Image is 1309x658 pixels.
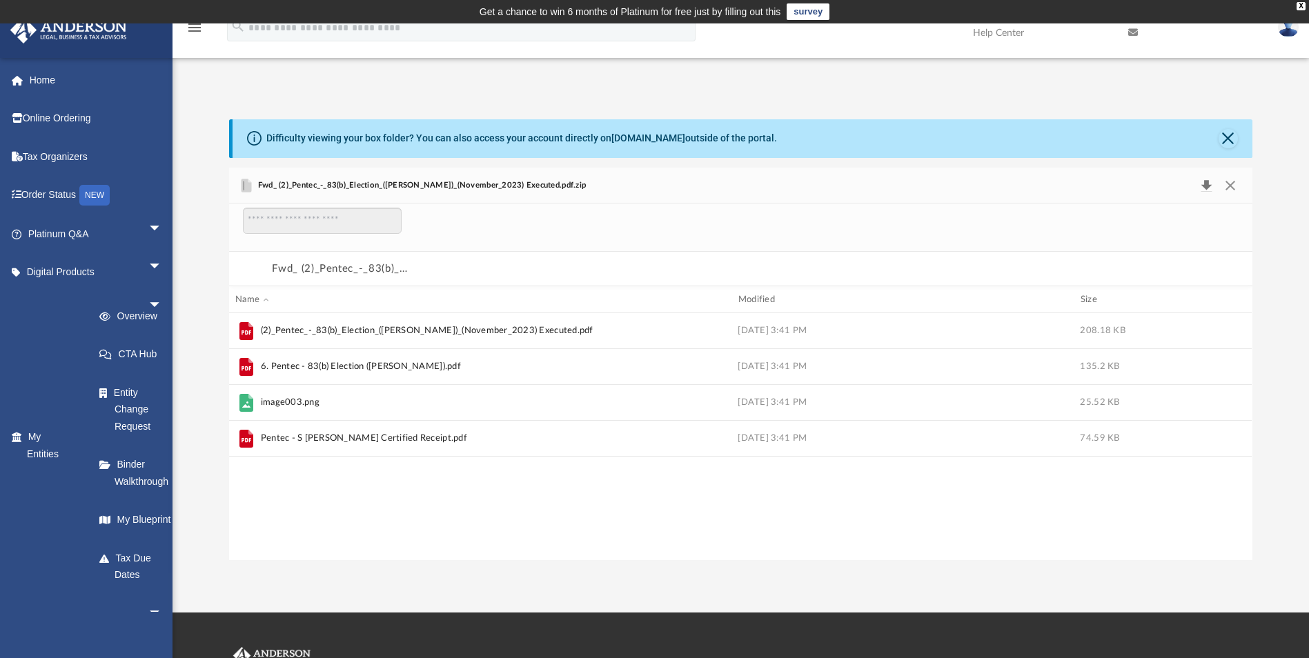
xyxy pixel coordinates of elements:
[148,253,176,281] span: arrow_drop_down
[1278,17,1299,37] img: User Pic
[148,215,176,243] span: arrow_drop_down
[1297,2,1306,10] div: close
[86,451,183,495] a: Binder Walkthrough
[1081,294,1242,306] div: Size
[10,220,150,248] a: Platinum Q&Aarrow_drop_down
[272,260,410,278] button: Fwd_ (2)_Pentec_-_83(b)_Election_([PERSON_NAME])_(November_2023) Executed.pdf.zip
[235,392,718,414] span: image003.png
[1081,432,1242,445] div: 74.59 KB
[243,260,410,278] nav: Breadcrumb
[738,432,1060,445] div: [DATE] 3:41 PM
[86,341,183,368] a: CTA Hub
[1081,325,1242,337] div: 208.18 KB
[1081,295,1097,304] span: Size
[611,132,685,143] a: [DOMAIN_NAME]
[963,6,1079,60] a: Help Center
[229,203,1252,559] div: File preview
[229,313,1252,559] div: grid
[6,17,131,43] img: Anderson Advisors Platinum Portal
[1081,294,1097,306] span: Size
[148,291,176,319] span: arrow_drop_down
[229,168,1252,560] div: Preview
[10,181,150,210] a: Order StatusNEW
[266,131,777,146] div: Difficulty viewing your box folder? You can also access your account directly on outside of the p...
[1081,361,1242,373] div: 135.2 KB
[480,3,781,20] div: Get a chance to win 6 months of Platinum for free just by filling out this
[235,356,718,378] span: 6. Pentec - 83(b) Election (Behrens).pdf
[738,325,1060,337] div: [DATE] 3:41 PM
[738,397,1060,409] div: [DATE] 3:41 PM
[1081,397,1242,409] div: 25.52 KB
[86,379,183,440] a: Entity Change Request
[738,361,1060,373] div: [DATE] 3:41 PM
[261,396,319,410] span: image003.png
[235,295,259,304] span: Name
[10,105,150,132] a: Online Ordering
[787,3,829,20] a: survey
[186,19,203,36] i: menu
[230,19,246,34] i: search
[738,294,1060,306] div: Modified
[1219,129,1238,148] button: Close
[261,360,461,374] span: 6. Pentec - 83(b) Election ([PERSON_NAME]).pdf
[86,544,183,588] a: Tax Due Dates
[10,423,76,468] a: My Entitiesarrow_drop_down
[1218,176,1243,195] button: Close
[738,295,775,304] span: Modified
[235,428,718,450] span: Pentec - S Behrens Certified Receipt.pdf
[186,26,203,36] a: menu
[86,302,183,330] a: Overview
[86,506,209,534] a: My Blueprint
[1194,176,1219,195] button: Download
[738,294,775,306] span: Modified
[10,143,150,170] a: Tax Organizers
[10,259,150,286] a: Digital Productsarrow_drop_down
[79,185,110,206] div: NEW
[261,432,467,446] span: Pentec - S [PERSON_NAME] Certified Receipt.pdf
[10,66,150,94] a: Home
[243,208,401,234] input: Search
[255,179,586,192] span: Fwd_ (2)_Pentec_-_83(b)_Election_([PERSON_NAME])_(November_2023) Executed.pdf.zip
[95,610,209,655] a: My Anderson Team
[235,294,273,306] span: Name
[261,324,593,338] span: (2)_Pentec_-_83(b)_Election_([PERSON_NAME])_(November_2023) Executed.pdf
[148,599,176,628] span: arrow_drop_down
[235,320,718,342] span: (2)_Pentec_-_83(b)_Election_(Behrens)_(November_2023) Executed.pdf
[235,294,718,306] div: Name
